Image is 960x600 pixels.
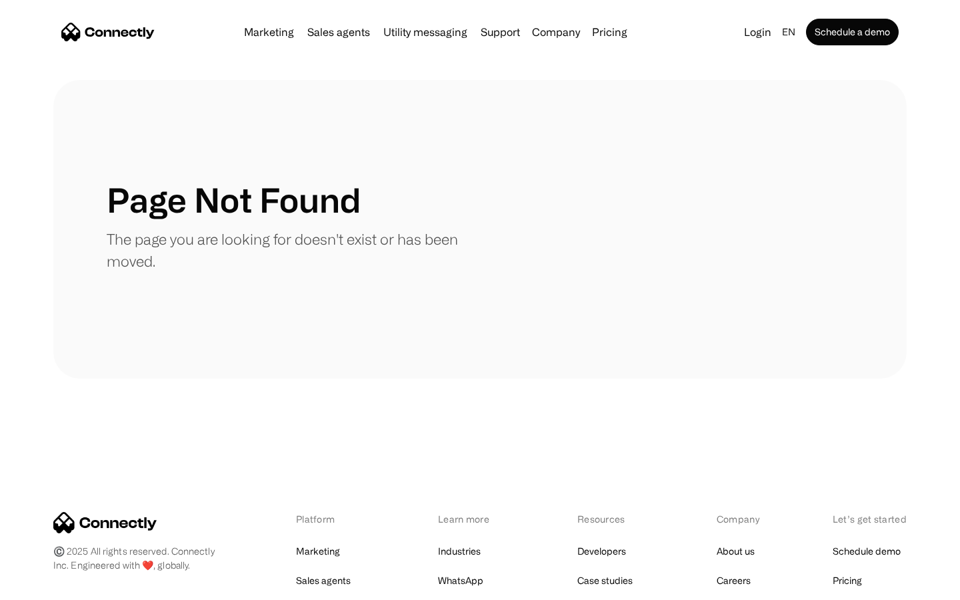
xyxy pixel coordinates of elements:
[833,512,907,526] div: Let’s get started
[833,571,862,590] a: Pricing
[107,180,361,220] h1: Page Not Found
[532,23,580,41] div: Company
[739,23,777,41] a: Login
[577,542,626,561] a: Developers
[577,571,633,590] a: Case studies
[577,512,647,526] div: Resources
[833,542,901,561] a: Schedule demo
[107,228,480,272] p: The page you are looking for doesn't exist or has been moved.
[717,542,755,561] a: About us
[717,512,763,526] div: Company
[806,19,899,45] a: Schedule a demo
[782,23,795,41] div: en
[296,512,369,526] div: Platform
[239,27,299,37] a: Marketing
[438,542,481,561] a: Industries
[27,577,80,595] ul: Language list
[475,27,525,37] a: Support
[296,542,340,561] a: Marketing
[61,22,155,42] a: home
[13,575,80,595] aside: Language selected: English
[378,27,473,37] a: Utility messaging
[717,571,751,590] a: Careers
[438,512,508,526] div: Learn more
[777,23,803,41] div: en
[296,571,351,590] a: Sales agents
[302,27,375,37] a: Sales agents
[438,571,483,590] a: WhatsApp
[528,23,584,41] div: Company
[587,27,633,37] a: Pricing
